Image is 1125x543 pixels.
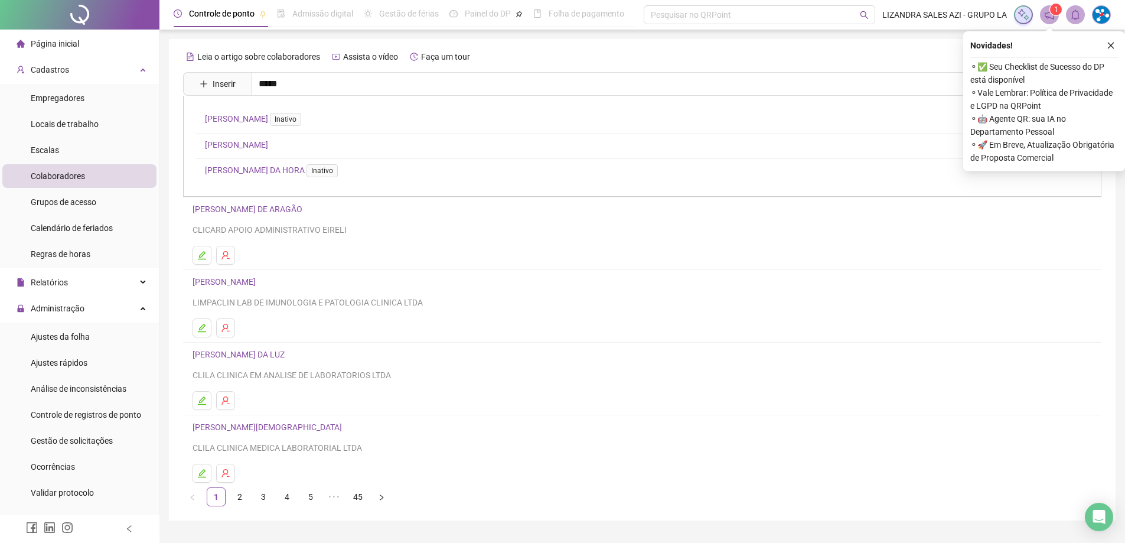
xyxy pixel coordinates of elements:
[31,171,85,181] span: Colaboradores
[193,277,259,287] a: [PERSON_NAME]
[379,9,439,18] span: Gestão de férias
[31,223,113,233] span: Calendário de feriados
[1017,8,1030,21] img: sparkle-icon.fc2bf0ac1784a2077858766a79e2daf3.svg
[549,9,624,18] span: Folha de pagamento
[255,488,272,506] a: 3
[31,304,84,313] span: Administração
[31,332,90,342] span: Ajustes da folha
[332,53,340,61] span: youtube
[230,487,249,506] li: 2
[174,9,182,18] span: clock-circle
[200,80,208,88] span: plus
[410,53,418,61] span: history
[970,138,1118,164] span: ⚬ 🚀 Em Breve, Atualização Obrigatória de Proposta Comercial
[221,251,230,260] span: user-delete
[372,487,391,506] li: Próxima página
[125,525,133,533] span: left
[31,197,96,207] span: Grupos de acesso
[31,488,94,498] span: Validar protocolo
[1070,9,1081,20] span: bell
[343,52,398,61] span: Assista o vídeo
[183,487,202,506] button: left
[183,487,202,506] li: Página anterior
[1044,9,1055,20] span: notification
[31,93,84,103] span: Empregadores
[197,251,207,260] span: edit
[17,278,25,287] span: file
[860,11,869,19] span: search
[231,488,249,506] a: 2
[364,9,372,18] span: sun
[189,9,255,18] span: Controle de ponto
[378,494,385,501] span: right
[1085,503,1113,531] div: Open Intercom Messenger
[221,396,230,405] span: user-delete
[207,487,226,506] li: 1
[207,488,225,506] a: 1
[292,9,353,18] span: Admissão digital
[302,488,319,506] a: 5
[31,358,87,368] span: Ajustes rápidos
[1107,41,1115,50] span: close
[193,204,306,214] a: [PERSON_NAME] DE ARAGÃO
[197,469,207,478] span: edit
[970,39,1013,52] span: Novidades !
[325,487,344,506] li: 5 próximas páginas
[17,304,25,313] span: lock
[306,164,338,177] span: Inativo
[193,369,1092,382] div: CLILA CLINICA EM ANALISE DE LABORATORIOS LTDA
[193,422,345,432] a: [PERSON_NAME][DEMOGRAPHIC_DATA]
[26,522,38,534] span: facebook
[970,86,1118,112] span: ⚬ Vale Lembrar: Política de Privacidade e LGPD na QRPoint
[205,114,306,123] a: [PERSON_NAME]
[325,487,344,506] span: •••
[372,487,391,506] button: right
[301,487,320,506] li: 5
[278,488,296,506] a: 4
[186,53,194,61] span: file-text
[221,469,230,478] span: user-delete
[421,52,470,61] span: Faça um tour
[970,112,1118,138] span: ⚬ 🤖 Agente QR: sua IA no Departamento Pessoal
[193,350,288,359] a: [PERSON_NAME] DA LUZ
[259,11,266,18] span: pushpin
[31,462,75,472] span: Ocorrências
[516,11,523,18] span: pushpin
[197,323,207,333] span: edit
[349,488,367,506] a: 45
[465,9,511,18] span: Painel do DP
[278,487,296,506] li: 4
[31,278,68,287] span: Relatórios
[449,9,458,18] span: dashboard
[17,40,25,48] span: home
[205,140,268,149] a: [PERSON_NAME]
[31,145,59,155] span: Escalas
[190,74,245,93] button: Inserir
[61,522,73,534] span: instagram
[17,66,25,74] span: user-add
[254,487,273,506] li: 3
[31,384,126,394] span: Análise de inconsistências
[193,223,1092,236] div: CLICARD APOIO ADMINISTRATIVO EIRELI
[197,396,207,405] span: edit
[31,514,120,524] span: Link para registro rápido
[31,119,99,129] span: Locais de trabalho
[213,77,236,90] span: Inserir
[348,487,367,506] li: 45
[193,296,1092,309] div: LIMPACLIN LAB DE IMUNOLOGIA E PATOLOGIA CLINICA LTDA
[1050,4,1062,15] sup: 1
[970,60,1118,86] span: ⚬ ✅ Seu Checklist de Sucesso do DP está disponível
[31,65,69,74] span: Cadastros
[31,39,79,48] span: Página inicial
[44,522,56,534] span: linkedin
[882,8,1007,21] span: LIZANDRA SALES AZI - GRUPO LA
[189,494,196,501] span: left
[193,441,1092,454] div: CLILA CLINICA MEDICA LABORATORIAL LTDA
[31,410,141,420] span: Controle de registros de ponto
[533,9,542,18] span: book
[205,165,343,175] a: [PERSON_NAME] DA HORA
[1093,6,1110,24] img: 51907
[270,113,301,126] span: Inativo
[31,249,90,259] span: Regras de horas
[31,436,113,446] span: Gestão de solicitações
